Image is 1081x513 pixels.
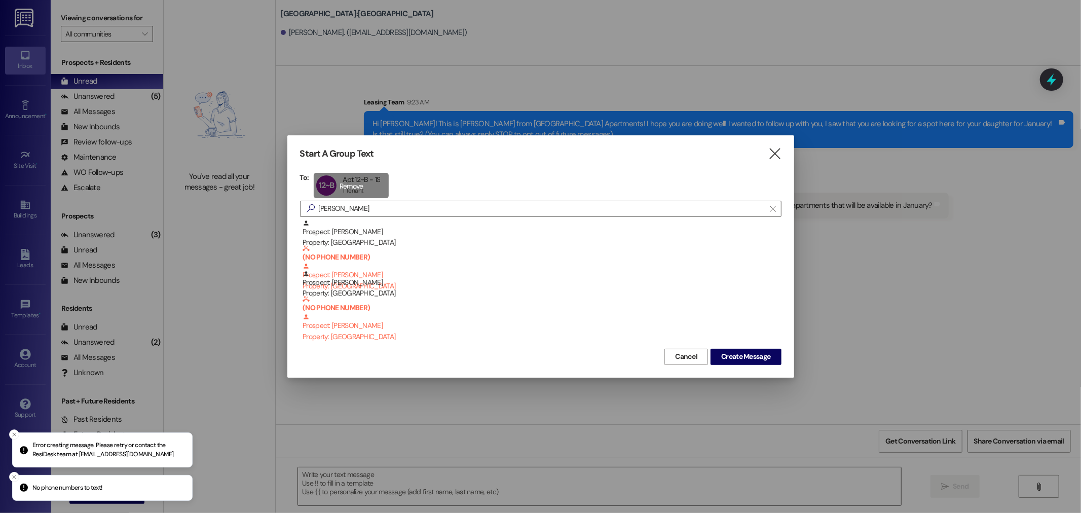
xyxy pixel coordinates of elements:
button: Close toast [9,429,19,439]
h3: To: [300,173,309,182]
b: (NO PHONE NUMBER) [303,245,781,262]
span: Create Message [721,351,770,362]
button: Clear text [765,201,781,216]
div: Property: [GEOGRAPHIC_DATA] [303,237,781,248]
div: Prospect: [PERSON_NAME]Property: [GEOGRAPHIC_DATA] [300,270,781,296]
input: Search for any contact or apartment [319,202,765,216]
button: Close toast [9,472,19,482]
div: Prospect: [PERSON_NAME]Property: [GEOGRAPHIC_DATA] [300,219,781,245]
button: Create Message [711,349,781,365]
div: Property: [GEOGRAPHIC_DATA] [303,288,781,299]
i:  [303,203,319,214]
div: Prospect: [PERSON_NAME] [303,219,781,248]
div: Property: [GEOGRAPHIC_DATA] [303,331,781,342]
div: Prospect: [PERSON_NAME] [303,245,781,291]
b: (NO PHONE NUMBER) [303,296,781,312]
i:  [768,149,781,159]
div: Prospect: [PERSON_NAME] [303,270,781,299]
button: Cancel [664,349,708,365]
span: Cancel [675,351,697,362]
div: (NO PHONE NUMBER) Prospect: [PERSON_NAME]Property: [GEOGRAPHIC_DATA] [300,296,781,321]
p: No phone numbers to text! [32,484,102,493]
div: Prospect: [PERSON_NAME] [303,296,781,342]
i:  [770,205,775,213]
p: Error creating message. Please retry or contact the ResiDesk team at [EMAIL_ADDRESS][DOMAIN_NAME] [32,441,184,459]
div: (NO PHONE NUMBER) Prospect: [PERSON_NAME]Property: [GEOGRAPHIC_DATA] [300,245,781,270]
h3: Start A Group Text [300,148,374,160]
